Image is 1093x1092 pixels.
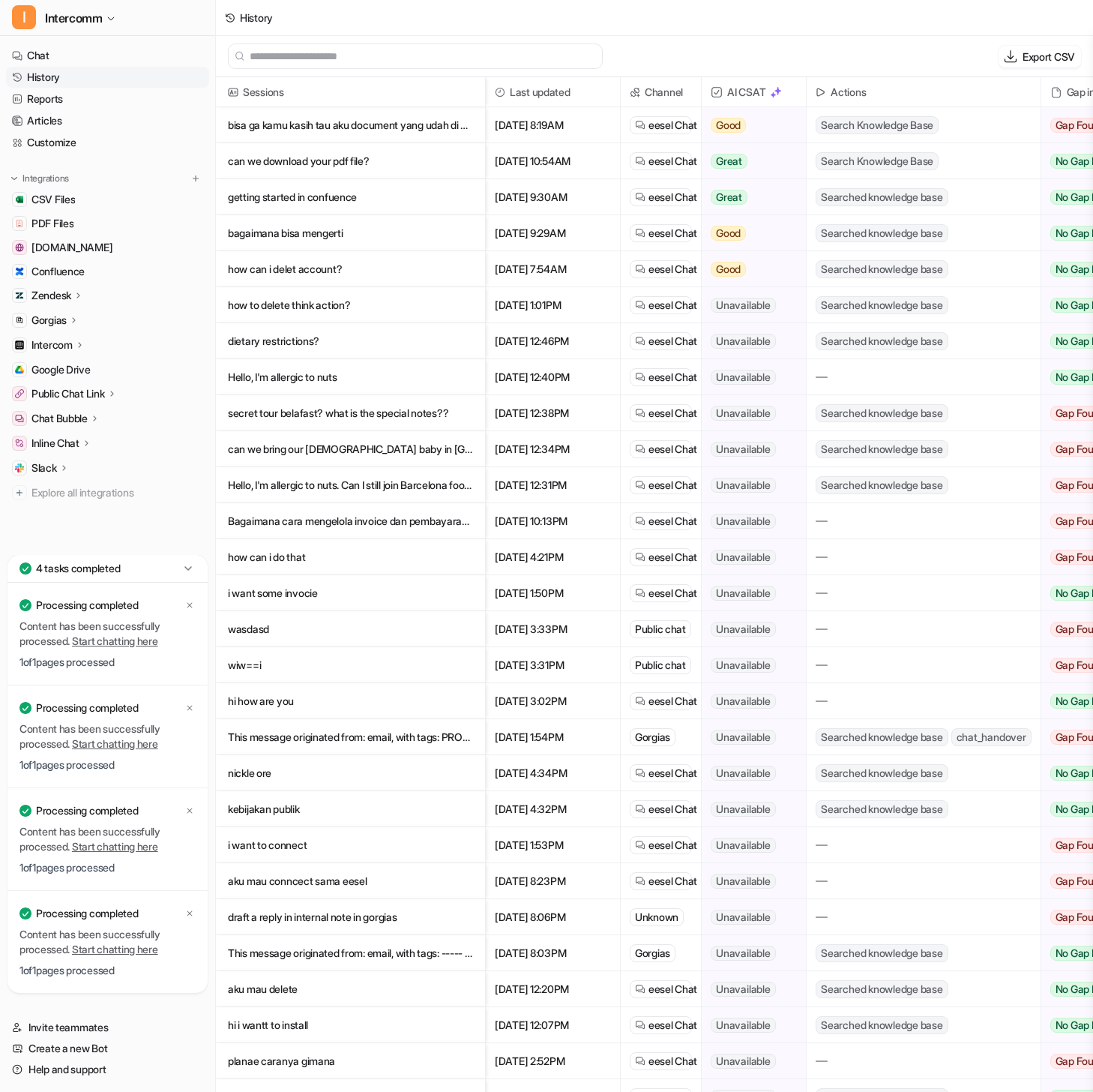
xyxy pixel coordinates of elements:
span: AI CSAT [708,77,800,107]
span: Unavailable [711,946,775,961]
span: [DATE] 12:07PM [492,1007,614,1043]
span: [DATE] 10:54AM [492,143,614,179]
img: Public Chat Link [15,389,24,398]
img: Gorgias [15,316,24,325]
span: Searched knowledge base [816,476,948,494]
span: [DATE] 7:54AM [492,251,614,287]
button: Good [702,251,797,287]
p: bisa ga kamu kasih tau aku document yang udah di crawl pada google drive integra [228,107,473,143]
span: eesel Chat [648,478,697,493]
a: CSV FilesCSV Files [6,189,209,210]
p: wasdasd [228,611,473,647]
button: Great [702,179,797,215]
span: Search Knowledge Base [816,116,939,134]
a: History [6,67,209,88]
span: Unavailable [711,874,775,889]
span: I [12,5,36,29]
a: eesel Chat [635,802,687,817]
span: [DATE] 1:01PM [492,287,614,323]
span: [DATE] 12:20PM [492,971,614,1007]
a: eesel Chat [635,442,687,457]
a: eesel Chat [635,514,687,529]
span: [DATE] 10:13PM [492,503,614,539]
a: eesel Chat [635,118,687,133]
span: [DATE] 8:06PM [492,899,614,935]
a: Customize [6,132,209,153]
p: Bagaimana cara mengelola invoice dan pembayaran di Plane? [228,503,473,539]
h2: Actions [831,77,866,107]
button: Export CSV [999,46,1081,67]
p: kebijakan publik [228,791,473,827]
p: Processing completed [36,906,138,921]
p: Hello, I'm allergic to nuts. Can I still join Barcelona food tour? [228,467,473,503]
img: CSV Files [15,195,24,204]
p: Content has been successfully processed. [19,721,196,751]
span: eesel Chat [648,226,697,241]
button: Good [702,215,797,251]
span: eesel Chat [648,514,697,529]
p: how can i do that [228,539,473,575]
p: Inline Chat [31,436,79,451]
div: Gorgias [630,944,675,962]
span: chat_handover [951,728,1032,746]
a: eesel Chat [635,334,687,349]
span: [DATE] 9:29AM [492,215,614,251]
a: eesel Chat [635,154,687,169]
span: CSV Files [31,192,75,207]
span: [DATE] 4:32PM [492,791,614,827]
img: eeselChat [635,228,645,238]
span: Unavailable [711,514,775,529]
a: eesel Chat [635,550,687,565]
span: Searched knowledge base [816,332,948,350]
a: eesel Chat [635,982,687,997]
span: Unavailable [711,298,775,313]
img: Google Drive [15,365,24,374]
img: eeselChat [635,372,645,382]
a: eesel Chat [635,262,687,277]
span: Unavailable [711,622,775,637]
span: Confluence [31,264,85,279]
p: draft a reply in internal note in gorgias [228,899,473,935]
img: menu_add.svg [190,173,201,184]
img: eeselChat [635,696,645,706]
span: Searched knowledge base [816,440,948,458]
span: PDF Files [31,216,73,231]
img: Confluence [15,267,24,276]
img: eeselChat [635,804,645,814]
span: [DATE] 12:38PM [492,395,614,431]
button: Great [702,143,797,179]
a: eesel Chat [635,226,687,241]
span: eesel Chat [648,1054,697,1069]
a: eesel Chat [635,766,687,781]
p: Content has been successfully processed. [19,619,196,649]
span: Good [711,226,746,241]
p: 1 of 1 pages processed [19,860,196,875]
span: [DATE] 3:02PM [492,683,614,719]
span: Searched knowledge base [816,224,948,242]
span: [DATE] 3:33PM [492,611,614,647]
span: Unavailable [711,658,775,673]
img: eeselChat [635,552,645,562]
a: Start chatting here [72,737,158,750]
span: [DATE] 12:46PM [492,323,614,359]
a: Create a new Bot [6,1038,209,1059]
img: eeselChat [635,156,645,166]
span: eesel Chat [648,586,697,601]
span: [DATE] 1:54PM [492,719,614,755]
p: Intercom [31,337,73,352]
p: aku mau conncect sama eesel [228,863,473,899]
p: Hello, I'm allergic to nuts [228,359,473,395]
a: Chat [6,45,209,66]
p: Zendesk [31,288,71,303]
span: Unavailable [711,694,775,709]
img: Slack [15,463,24,472]
p: nickle ore [228,755,473,791]
img: eeselChat [635,588,645,598]
p: how to delete think action? [228,287,473,323]
span: Searched knowledge base [816,980,948,998]
img: Intercom [15,340,24,349]
div: Gorgias [630,728,675,746]
a: eesel Chat [635,1054,687,1069]
span: Searched knowledge base [816,1016,948,1034]
span: eesel Chat [648,262,697,277]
